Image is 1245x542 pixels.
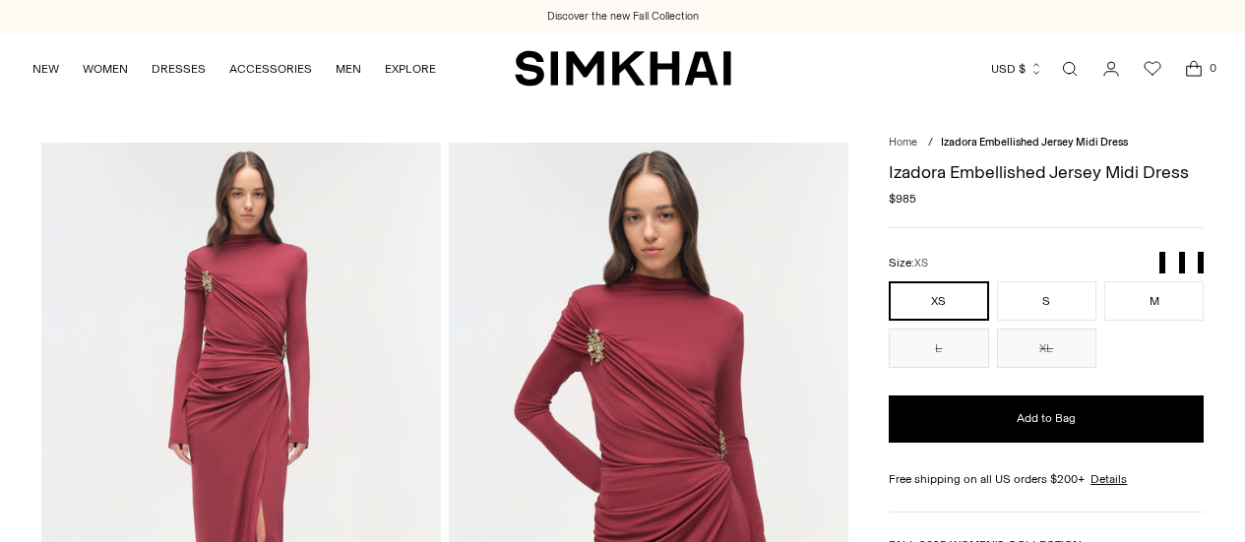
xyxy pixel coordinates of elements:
[889,281,988,321] button: XS
[1104,281,1204,321] button: M
[991,47,1043,90] button: USD $
[229,47,312,90] a: ACCESSORIES
[1133,49,1172,89] a: Wishlist
[32,47,59,90] a: NEW
[1174,49,1214,89] a: Open cart modal
[889,136,917,149] a: Home
[889,395,1204,443] button: Add to Bag
[515,49,731,88] a: SIMKHAI
[889,163,1204,181] h1: Izadora Embellished Jersey Midi Dress
[152,47,206,90] a: DRESSES
[997,281,1096,321] button: S
[336,47,361,90] a: MEN
[889,470,1204,488] div: Free shipping on all US orders $200+
[914,257,928,270] span: XS
[889,135,1204,151] nav: breadcrumbs
[1090,470,1127,488] a: Details
[889,329,988,368] button: L
[1091,49,1131,89] a: Go to the account page
[385,47,436,90] a: EXPLORE
[1050,49,1089,89] a: Open search modal
[889,190,916,208] span: $985
[547,9,699,25] a: Discover the new Fall Collection
[928,135,933,151] div: /
[997,329,1096,368] button: XL
[83,47,128,90] a: WOMEN
[1204,59,1221,77] span: 0
[941,136,1128,149] span: Izadora Embellished Jersey Midi Dress
[1017,410,1076,427] span: Add to Bag
[889,254,928,272] label: Size:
